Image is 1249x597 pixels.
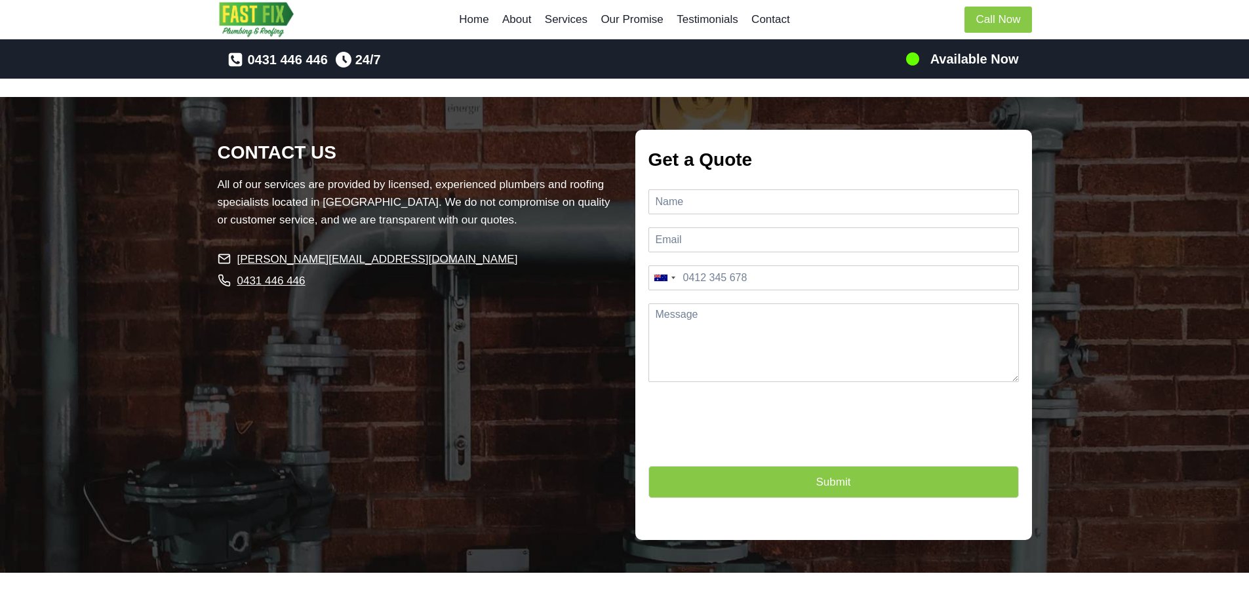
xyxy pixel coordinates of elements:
[648,146,1019,174] h2: Get a Quote
[930,49,1019,69] h5: Available Now
[218,139,614,166] h2: CONTACT US
[648,466,1019,498] button: Submit
[496,4,538,35] a: About
[648,395,848,493] iframe: reCAPTCHA
[648,227,1019,252] input: Email
[745,4,797,35] a: Contact
[648,265,1019,290] input: Phone
[670,4,745,35] a: Testimonials
[237,250,518,268] span: [PERSON_NAME][EMAIL_ADDRESS][DOMAIN_NAME]
[538,4,595,35] a: Services
[648,189,1019,214] input: Name
[594,4,670,35] a: Our Promise
[218,250,518,268] a: [PERSON_NAME][EMAIL_ADDRESS][DOMAIN_NAME]
[218,176,614,229] p: All of our services are provided by licensed, experienced plumbers and roofing specialists locate...
[905,51,921,67] img: 100-percents.png
[237,272,306,290] a: 0431 446 446
[228,49,327,70] a: 0431 446 446
[355,49,381,70] span: 24/7
[452,4,496,35] a: Home
[247,49,327,70] span: 0431 446 446
[649,266,679,290] button: Selected country
[452,4,797,35] nav: Primary Navigation
[964,7,1031,33] a: Call Now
